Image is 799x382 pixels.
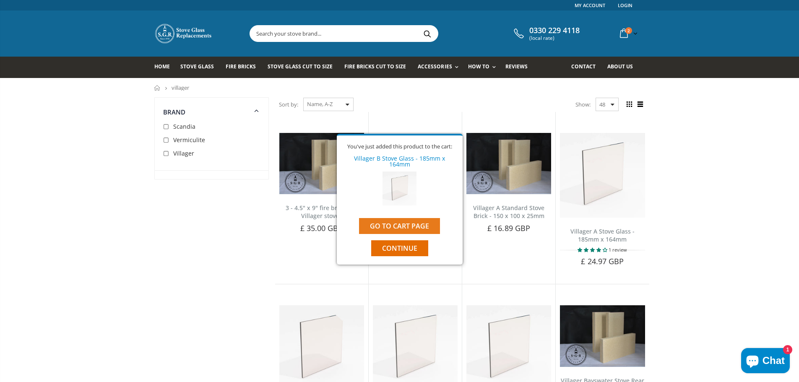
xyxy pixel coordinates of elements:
[570,227,635,243] a: Villager A Stove Glass - 185mm x 164mm
[560,305,645,366] img: Villager Bayswater Stove Rear Brick
[382,244,417,253] span: Continue
[300,223,343,233] span: £ 35.00 GBP
[578,247,609,253] span: 4.00 stars
[468,63,489,70] span: How To
[617,25,639,42] a: 2
[154,85,161,91] a: Home
[418,26,437,42] button: Search
[571,57,602,78] a: Contact
[512,26,580,41] a: 0330 229 4118 (local rate)
[625,27,632,34] span: 2
[383,172,416,205] img: Villager B Stove Glass - 185mm x 164mm
[250,26,532,42] input: Search your stove brand...
[575,98,591,111] span: Show:
[739,348,792,375] inbox-online-store-chat: Shopify online store chat
[173,122,195,130] span: Scandia
[344,57,412,78] a: Fire Bricks Cut To Size
[154,63,170,70] span: Home
[560,133,645,218] img: Villager A replacement stove glass
[529,26,580,35] span: 0330 229 4118
[279,133,364,194] img: 3 - 4.5" x 9" fire bricks for Villager stoves
[173,136,205,144] span: Vermiculite
[180,57,220,78] a: Stove Glass
[354,154,445,168] a: Villager B Stove Glass - 185mm x 164mm
[163,108,186,116] span: Brand
[173,149,194,157] span: Villager
[226,63,256,70] span: Fire Bricks
[505,57,534,78] a: Reviews
[418,63,452,70] span: Accessories
[487,223,530,233] span: £ 16.89 GBP
[359,218,440,234] a: Go to cart page
[625,100,634,109] span: Grid view
[180,63,214,70] span: Stove Glass
[636,100,645,109] span: List view
[418,57,462,78] a: Accessories
[154,23,213,44] img: Stove Glass Replacement
[371,240,428,256] button: Continue
[609,247,627,253] span: 1 review
[154,57,176,78] a: Home
[505,63,528,70] span: Reviews
[607,63,633,70] span: About us
[226,57,262,78] a: Fire Bricks
[581,256,624,266] span: £ 24.97 GBP
[343,144,456,149] div: You've just added this product to the cart:
[172,84,189,91] span: villager
[473,204,544,220] a: Villager A Standard Stove Brick - 150 x 100 x 25mm
[268,63,333,70] span: Stove Glass Cut To Size
[468,57,500,78] a: How To
[268,57,339,78] a: Stove Glass Cut To Size
[344,63,406,70] span: Fire Bricks Cut To Size
[607,57,639,78] a: About us
[286,204,358,220] a: 3 - 4.5" x 9" fire bricks for Villager stoves
[571,63,596,70] span: Contact
[279,97,298,112] span: Sort by:
[529,35,580,41] span: (local rate)
[466,133,551,194] img: Villager A Standard Stove Brick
